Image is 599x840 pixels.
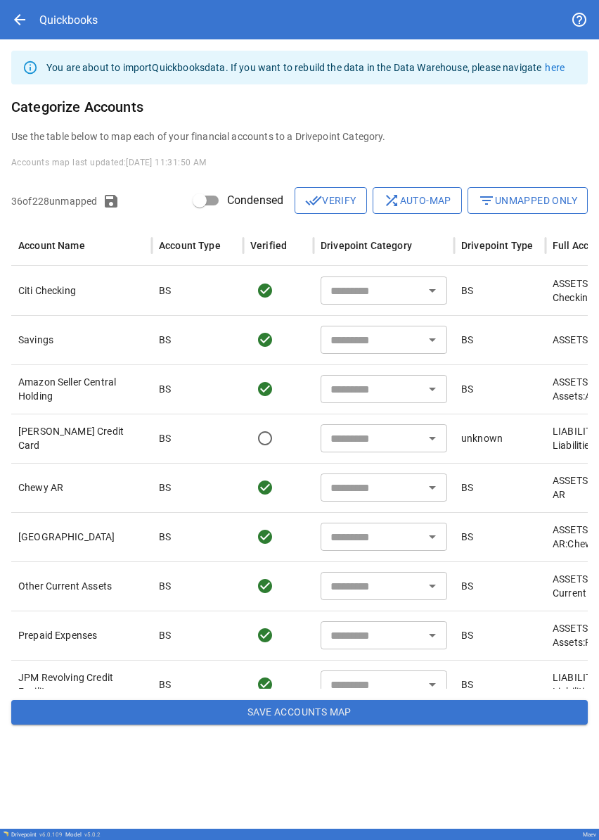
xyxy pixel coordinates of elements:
[461,333,473,347] p: BS
[468,187,588,214] button: Unmapped Only
[159,530,171,544] p: BS
[478,192,495,209] span: filter_list
[159,579,171,593] p: BS
[461,579,473,593] p: BS
[461,481,473,495] p: BS
[423,478,442,497] button: Open
[583,832,596,838] div: Maev
[18,424,145,452] p: [PERSON_NAME] Credit Card
[423,527,442,547] button: Open
[321,240,412,251] div: Drivepoint Category
[18,530,145,544] p: [GEOGRAPHIC_DATA]
[18,240,85,251] div: Account Name
[159,431,171,445] p: BS
[18,579,145,593] p: Other Current Assets
[11,96,588,118] h6: Categorize Accounts
[461,382,473,396] p: BS
[39,832,63,838] span: v 6.0.109
[159,628,171,642] p: BS
[159,333,171,347] p: BS
[11,194,97,208] p: 36 of 228 unmapped
[545,62,565,73] a: here
[159,481,171,495] p: BS
[461,240,533,251] div: Drivepoint Type
[159,382,171,396] p: BS
[461,284,473,298] p: BS
[461,628,473,642] p: BS
[250,240,287,251] div: Verified
[227,192,283,209] span: Condensed
[423,428,442,448] button: Open
[461,431,503,445] p: unknown
[11,700,588,725] button: Save Accounts Map
[18,375,145,403] p: Amazon Seller Central Holding
[18,481,145,495] p: Chewy AR
[18,670,145,699] p: JPM Revolving Credit Facility
[383,192,400,209] span: shuffle
[423,281,442,300] button: Open
[423,379,442,399] button: Open
[159,240,221,251] div: Account Type
[423,576,442,596] button: Open
[295,187,366,214] button: Verify
[423,330,442,350] button: Open
[423,625,442,645] button: Open
[18,333,145,347] p: Savings
[423,675,442,694] button: Open
[159,284,171,298] p: BS
[373,187,462,214] button: Auto-map
[461,530,473,544] p: BS
[305,192,322,209] span: done_all
[11,11,28,28] span: arrow_back
[11,832,63,838] div: Drivepoint
[65,832,101,838] div: Model
[46,55,565,80] div: You are about to import Quickbooks data. If you want to rebuild the data in the Data Warehouse, p...
[11,158,207,167] span: Accounts map last updated: [DATE] 11:31:50 AM
[84,832,101,838] span: v 5.0.2
[3,831,8,836] img: Drivepoint
[18,284,145,298] p: Citi Checking
[11,129,588,144] p: Use the table below to map each of your financial accounts to a Drivepoint Category.
[18,628,145,642] p: Prepaid Expenses
[39,13,98,27] div: Quickbooks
